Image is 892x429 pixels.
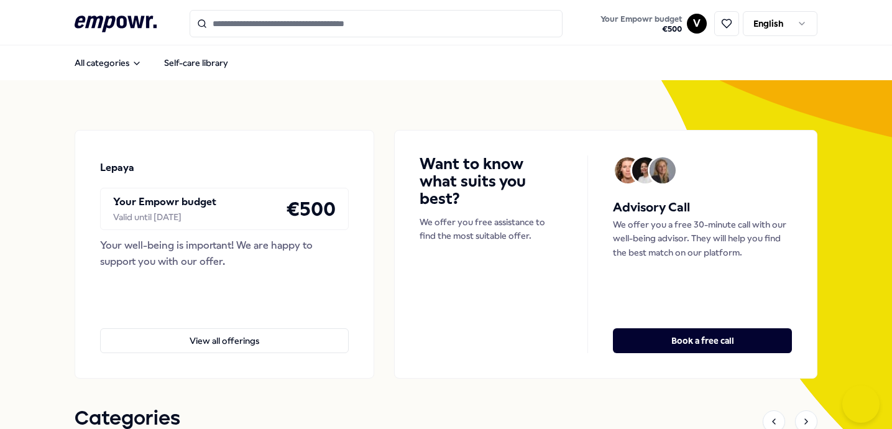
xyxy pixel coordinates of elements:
[613,198,792,218] h5: Advisory Call
[600,14,682,24] span: Your Empowr budget
[615,157,641,183] img: Avatar
[113,194,216,210] p: Your Empowr budget
[100,328,349,353] button: View all offerings
[113,210,216,224] div: Valid until [DATE]
[842,385,880,423] iframe: Help Scout Beacon - Open
[632,157,658,183] img: Avatar
[650,157,676,183] img: Avatar
[100,160,134,176] p: Lepaya
[65,50,152,75] button: All categories
[65,50,238,75] nav: Main
[190,10,563,37] input: Search for products, categories or subcategories
[420,215,563,243] p: We offer you free assistance to find the most suitable offer.
[595,11,687,37] a: Your Empowr budget€500
[613,218,792,259] p: We offer you a free 30-minute call with our well-being advisor. They will help you find the best ...
[613,328,792,353] button: Book a free call
[687,14,707,34] button: V
[420,155,563,208] h4: Want to know what suits you best?
[100,308,349,353] a: View all offerings
[100,238,349,269] div: Your well-being is important! We are happy to support you with our offer.
[598,12,684,37] button: Your Empowr budget€500
[154,50,238,75] a: Self-care library
[286,193,336,224] h4: € 500
[600,24,682,34] span: € 500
